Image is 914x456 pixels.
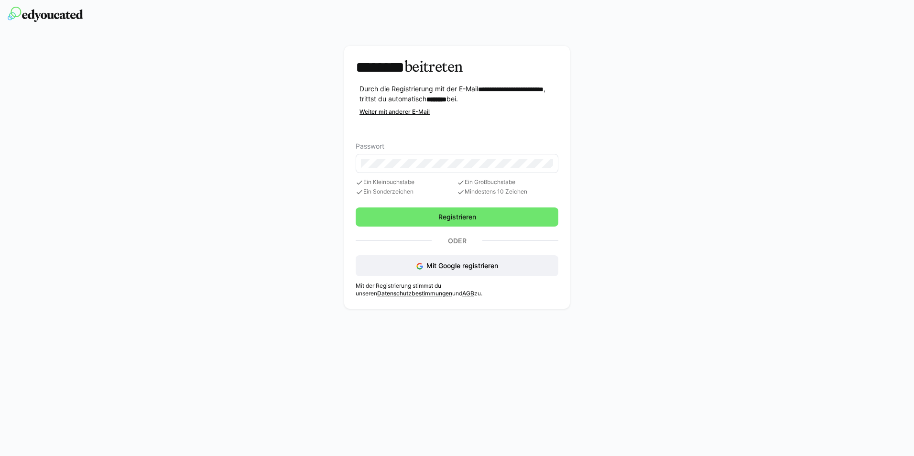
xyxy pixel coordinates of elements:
[462,290,474,297] a: AGB
[356,207,558,227] button: Registrieren
[356,142,384,150] span: Passwort
[426,261,498,270] span: Mit Google registrieren
[457,179,558,186] span: Ein Großbuchstabe
[356,255,558,276] button: Mit Google registrieren
[377,290,452,297] a: Datenschutzbestimmungen
[359,108,558,116] div: Weiter mit anderer E-Mail
[8,7,83,22] img: edyoucated
[356,179,457,186] span: Ein Kleinbuchstabe
[356,57,558,76] h3: beitreten
[359,84,558,104] p: Durch die Registrierung mit der E-Mail , trittst du automatisch bei.
[457,188,558,196] span: Mindestens 10 Zeichen
[356,282,558,297] p: Mit der Registrierung stimmst du unseren und zu.
[356,188,457,196] span: Ein Sonderzeichen
[432,234,482,248] p: Oder
[437,212,478,222] span: Registrieren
